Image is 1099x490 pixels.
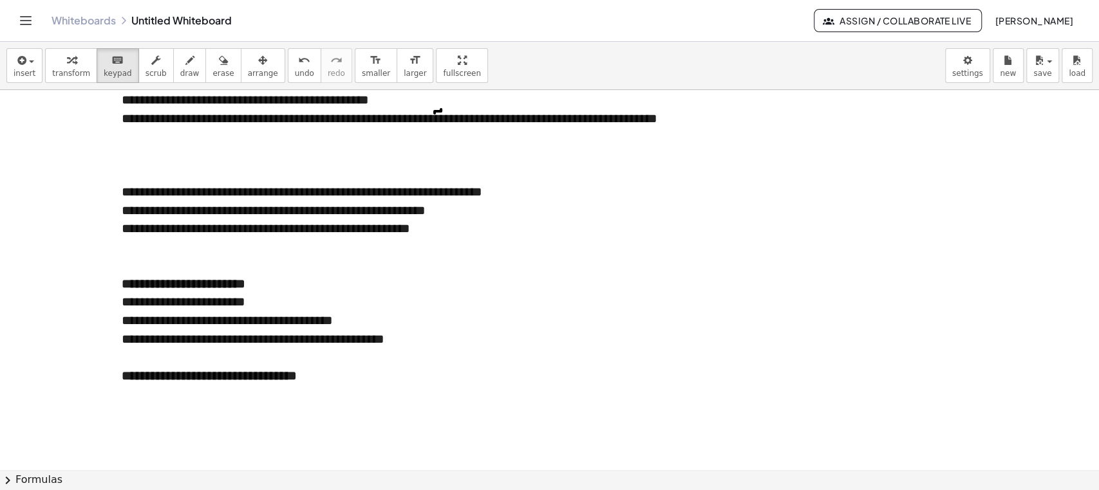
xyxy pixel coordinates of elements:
i: format_size [409,53,421,68]
span: [PERSON_NAME] [995,15,1073,26]
button: scrub [138,48,174,83]
button: transform [45,48,97,83]
button: load [1062,48,1093,83]
button: erase [205,48,241,83]
button: save [1026,48,1059,83]
button: keyboardkeypad [97,48,139,83]
span: smaller [362,69,390,78]
button: draw [173,48,207,83]
button: new [993,48,1024,83]
span: keypad [104,69,132,78]
i: format_size [370,53,382,68]
span: Assign / Collaborate Live [825,15,971,26]
button: insert [6,48,42,83]
button: format_sizesmaller [355,48,397,83]
button: Toggle navigation [15,10,36,31]
i: redo [330,53,343,68]
a: Whiteboards [52,14,116,27]
button: [PERSON_NAME] [984,9,1084,32]
span: insert [14,69,35,78]
button: arrange [241,48,285,83]
button: settings [945,48,990,83]
span: load [1069,69,1085,78]
i: keyboard [111,53,124,68]
span: erase [212,69,234,78]
span: draw [180,69,200,78]
span: settings [952,69,983,78]
span: undo [295,69,314,78]
span: fullscreen [443,69,480,78]
button: undoundo [288,48,321,83]
span: transform [52,69,90,78]
i: undo [298,53,310,68]
span: new [1000,69,1016,78]
button: format_sizelarger [397,48,433,83]
span: larger [404,69,426,78]
span: scrub [146,69,167,78]
button: Assign / Collaborate Live [814,9,982,32]
span: save [1033,69,1051,78]
span: arrange [248,69,278,78]
span: redo [328,69,345,78]
button: fullscreen [436,48,487,83]
button: redoredo [321,48,352,83]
